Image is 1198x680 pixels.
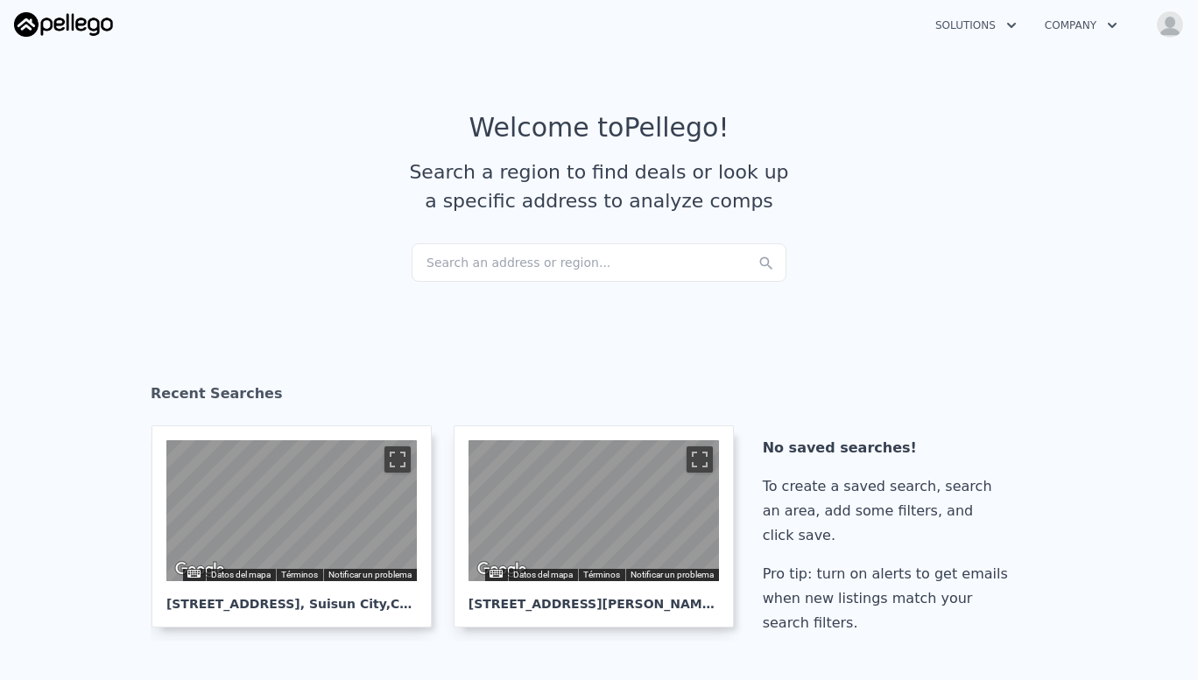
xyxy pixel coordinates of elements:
div: [STREET_ADDRESS] , Suisun City [166,581,417,613]
button: Datos del mapa [513,569,573,581]
a: Notificar un problema [631,570,714,579]
div: Recent Searches [151,369,1047,425]
div: To create a saved search, search an area, add some filters, and click save. [763,474,1015,548]
a: Mapa [STREET_ADDRESS][PERSON_NAME], Napa [454,425,748,627]
div: Search an address or region... [412,243,786,282]
img: Pellego [14,12,113,37]
img: Google [473,558,531,581]
img: avatar [1156,11,1184,39]
a: Términos (se abre en una nueva pestaña) [583,570,620,579]
div: Mapa [166,440,417,581]
button: Combinaciones de teclas [490,570,502,578]
a: Mapa [STREET_ADDRESS], Suisun City,CA 94585 [152,425,446,627]
a: Abre esta zona en Google Maps (se abre en una nueva ventana) [473,558,531,581]
div: [STREET_ADDRESS][PERSON_NAME] , Napa [469,581,719,613]
div: Welcome to Pellego ! [469,112,729,144]
a: Términos (se abre en una nueva pestaña) [281,570,318,579]
button: Solutions [921,10,1031,41]
button: Cambiar a la vista en pantalla completa [384,446,411,473]
div: Search a region to find deals or look up a specific address to analyze comps [403,158,795,215]
button: Company [1031,10,1131,41]
a: Abre esta zona en Google Maps (se abre en una nueva ventana) [171,558,229,581]
button: Combinaciones de teclas [187,570,200,578]
span: , CA 94585 [386,597,456,611]
div: Mapa [469,440,719,581]
a: Notificar un problema [328,570,412,579]
div: Street View [166,440,417,581]
div: Pro tip: turn on alerts to get emails when new listings match your search filters. [763,562,1015,635]
button: Cambiar a la vista en pantalla completa [687,446,713,473]
div: No saved searches! [763,436,1015,460]
div: Street View [469,440,719,581]
img: Google [171,558,229,581]
button: Datos del mapa [211,569,271,581]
